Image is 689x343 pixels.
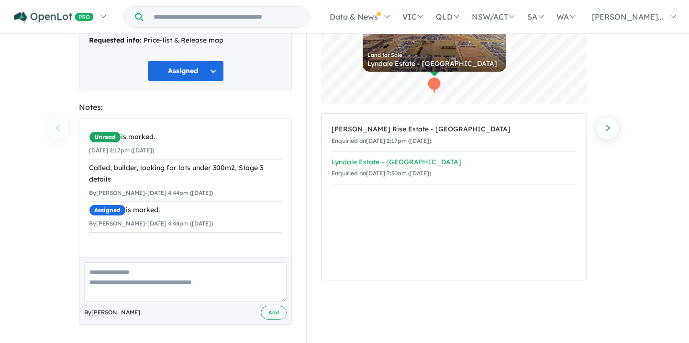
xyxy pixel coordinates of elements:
[89,204,282,216] div: is marked.
[89,204,126,216] span: Assigned
[332,137,431,144] small: Enquiried on [DATE] 2:17pm ([DATE])
[89,220,213,227] small: By [PERSON_NAME] - [DATE] 4:44pm ([DATE])
[332,170,431,177] small: Enquiried on [DATE] 7:30am ([DATE])
[332,124,576,135] div: [PERSON_NAME] Rise Estate - [GEOGRAPHIC_DATA]
[427,76,442,94] div: Map marker
[367,53,501,58] div: Land for Sale
[261,306,287,320] button: Add
[89,131,121,143] span: Unread
[79,101,292,114] div: Notes:
[332,119,576,152] a: [PERSON_NAME] Rise Estate - [GEOGRAPHIC_DATA]Enquiried on[DATE] 2:17pm ([DATE])
[89,36,142,44] strong: Requested info:
[89,189,213,196] small: By [PERSON_NAME] - [DATE] 4:44pm ([DATE])
[332,157,576,168] div: Lyndale Estate - [GEOGRAPHIC_DATA]
[145,7,307,27] input: Try estate name, suburb, builder or developer
[592,12,664,21] span: [PERSON_NAME]...
[367,60,501,67] div: Lyndale Estate - [GEOGRAPHIC_DATA]
[14,11,94,23] img: Openlot PRO Logo White
[332,151,576,185] a: Lyndale Estate - [GEOGRAPHIC_DATA]Enquiried on[DATE] 7:30am ([DATE])
[89,162,282,185] div: Called, builder, looking for lots under 300m2, Stage 3 details
[84,308,140,317] span: By [PERSON_NAME]
[89,147,154,154] small: [DATE] 2:17pm ([DATE])
[89,35,282,46] div: Price-list & Release map
[89,131,282,143] div: is marked.
[147,61,224,81] button: Assigned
